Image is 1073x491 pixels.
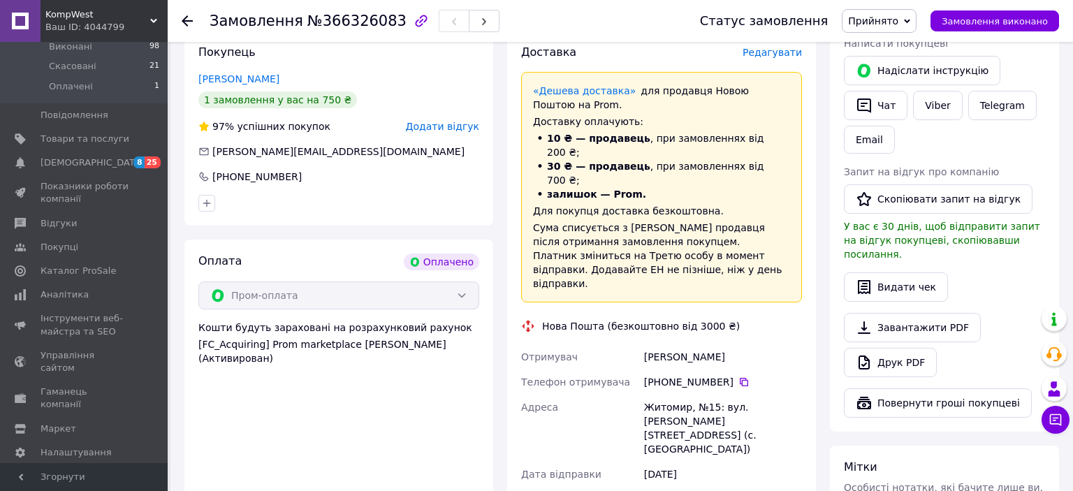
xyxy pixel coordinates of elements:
span: Додати відгук [406,121,479,132]
a: Viber [913,91,962,120]
div: Для покупця доставка безкоштовна. [533,204,790,218]
button: Чат з покупцем [1042,406,1070,434]
span: 8 [133,156,145,168]
div: Кошти будуть зараховані на розрахунковий рахунок [198,321,479,365]
span: [DEMOGRAPHIC_DATA] [41,156,144,169]
span: Товари та послуги [41,133,129,145]
span: Маркет [41,423,76,435]
a: Друк PDF [844,348,937,377]
button: Повернути гроші покупцеві [844,388,1032,418]
div: Нова Пошта (безкоштовно від 3000 ₴) [539,319,743,333]
span: Скасовані [49,60,96,73]
div: [FC_Acquiring] Prom marketplace [PERSON_NAME] (Активирован) [198,337,479,365]
div: [DATE] [641,462,805,487]
span: Виконані [49,41,92,53]
div: для продавця Новою Поштою на Prom. [533,84,790,112]
span: Каталог ProSale [41,265,116,277]
span: Показники роботи компанії [41,180,129,205]
span: залишок — Prom. [547,189,646,200]
div: 1 замовлення у вас на 750 ₴ [198,91,357,108]
span: Мітки [844,460,877,474]
span: 98 [149,41,159,53]
button: Email [844,126,895,154]
span: Редагувати [743,47,802,58]
span: Оплата [198,254,242,268]
span: [PERSON_NAME][EMAIL_ADDRESS][DOMAIN_NAME] [212,146,465,157]
span: Запит на відгук про компанію [844,166,999,177]
a: Telegram [968,91,1037,120]
div: успішних покупок [198,119,330,133]
span: 10 ₴ — продавець [547,133,650,144]
button: Надіслати інструкцію [844,56,1000,85]
li: , при замовленнях від 700 ₴; [533,159,790,187]
span: 25 [145,156,161,168]
a: [PERSON_NAME] [198,73,279,85]
button: Скопіювати запит на відгук [844,184,1032,214]
div: Житомир, №15: вул. [PERSON_NAME][STREET_ADDRESS] (с. [GEOGRAPHIC_DATA]) [641,395,805,462]
button: Видати чек [844,272,948,302]
span: Доставка [521,45,576,59]
span: Відгуки [41,217,77,230]
a: Завантажити PDF [844,313,981,342]
span: Написати покупцеві [844,38,948,49]
div: [PHONE_NUMBER] [211,170,303,184]
div: [PERSON_NAME] [641,344,805,369]
span: 21 [149,60,159,73]
a: «Дешева доставка» [533,85,636,96]
span: Інструменти веб-майстра та SEO [41,312,129,337]
span: Отримувач [521,351,578,362]
div: Ваш ID: 4044799 [45,21,168,34]
span: Покупець [198,45,256,59]
span: Замовлення [210,13,303,29]
span: Телефон отримувача [521,376,630,388]
button: Чат [844,91,907,120]
span: Аналітика [41,288,89,301]
span: №366326083 [307,13,407,29]
span: Прийнято [848,15,898,27]
div: Доставку оплачують: [533,115,790,129]
span: Гаманець компанії [41,386,129,411]
div: Повернутися назад [182,14,193,28]
div: [PHONE_NUMBER] [644,375,802,389]
li: , при замовленнях від 200 ₴; [533,131,790,159]
span: Дата відправки [521,469,601,480]
span: 30 ₴ — продавець [547,161,650,172]
div: Статус замовлення [700,14,829,28]
span: Повідомлення [41,109,108,122]
span: 1 [154,80,159,93]
button: Замовлення виконано [930,10,1059,31]
span: Оплачені [49,80,93,93]
div: Сума списується з [PERSON_NAME] продавця після отримання замовлення покупцем. Платник зміниться н... [533,221,790,291]
span: 97% [212,121,234,132]
span: У вас є 30 днів, щоб відправити запит на відгук покупцеві, скопіювавши посилання. [844,221,1040,260]
span: Адреса [521,402,558,413]
span: Замовлення виконано [942,16,1048,27]
span: KompWest [45,8,150,21]
div: Оплачено [404,254,479,270]
span: Управління сайтом [41,349,129,374]
span: Налаштування [41,446,112,459]
span: Покупці [41,241,78,254]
